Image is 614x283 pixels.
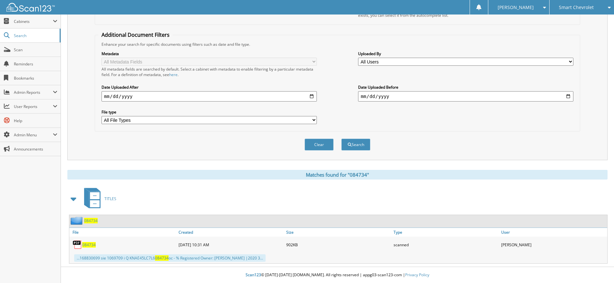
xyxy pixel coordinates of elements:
div: Matches found for "084734" [67,170,608,180]
span: Admin Menu [14,132,53,138]
div: 902KB [285,238,392,251]
span: User Reports [14,104,53,109]
div: scanned [392,238,500,251]
a: TITLES [80,186,116,211]
div: All metadata fields are searched by default. Select a cabinet with metadata to enable filtering b... [102,66,317,77]
input: end [358,91,573,102]
span: Scan123 [246,272,261,278]
span: Announcements [14,146,57,152]
span: Bookmarks [14,75,57,81]
img: scan123-logo-white.svg [6,3,55,12]
span: Search [14,33,56,38]
span: Help [14,118,57,123]
a: Privacy Policy [405,272,429,278]
label: File type [102,109,317,115]
a: Created [177,228,285,237]
a: User [500,228,607,237]
span: Cabinets [14,19,53,24]
legend: Additional Document Filters [98,31,173,38]
label: Date Uploaded After [102,84,317,90]
a: Size [285,228,392,237]
a: 084734 [82,242,96,248]
span: 084734 [155,255,169,261]
div: © [DATE]-[DATE] [DOMAIN_NAME]. All rights reserved | appg03-scan123-com | [61,267,614,283]
input: start [102,91,317,102]
span: Smart Chevrolet [559,5,594,9]
a: Type [392,228,500,237]
img: PDF.png [73,240,82,249]
div: Enhance your search for specific documents using filters such as date and file type. [98,42,577,47]
button: Search [341,139,370,151]
span: [PERSON_NAME] [498,5,534,9]
label: Uploaded By [358,51,573,56]
span: Admin Reports [14,90,53,95]
button: Clear [305,139,334,151]
span: TITLES [104,196,116,201]
a: 084734 [84,218,98,223]
iframe: Chat Widget [582,252,614,283]
label: Metadata [102,51,317,56]
div: [PERSON_NAME] [500,238,607,251]
div: [DATE] 10:31 AM [177,238,285,251]
a: here [169,72,178,77]
a: File [69,228,177,237]
div: ...168830699 sie 1069709 i Q KNAE45LC7L6 oc - % Registered Owner: [PERSON_NAME] |2020 3... [74,254,266,262]
span: Reminders [14,61,57,67]
span: Scan [14,47,57,53]
img: folder2.png [71,217,84,225]
label: Date Uploaded Before [358,84,573,90]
